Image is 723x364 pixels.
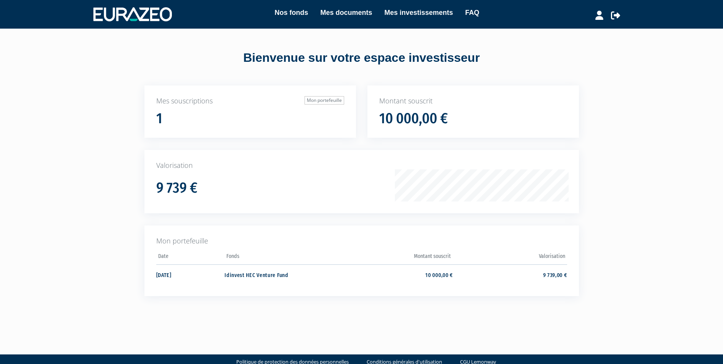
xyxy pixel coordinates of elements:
[274,7,308,18] a: Nos fonds
[156,236,567,246] p: Mon portefeuille
[156,251,225,265] th: Date
[224,251,338,265] th: Fonds
[320,7,372,18] a: Mes documents
[453,251,567,265] th: Valorisation
[156,111,162,127] h1: 1
[453,264,567,285] td: 9 739,00 €
[156,180,197,196] h1: 9 739 €
[384,7,453,18] a: Mes investissements
[379,96,567,106] p: Montant souscrit
[127,49,596,67] div: Bienvenue sur votre espace investisseur
[305,96,344,105] a: Mon portefeuille
[379,111,448,127] h1: 10 000,00 €
[465,7,479,18] a: FAQ
[156,161,567,171] p: Valorisation
[156,264,225,285] td: [DATE]
[224,264,338,285] td: Idinvest HEC Venture Fund
[339,264,453,285] td: 10 000,00 €
[339,251,453,265] th: Montant souscrit
[156,96,344,106] p: Mes souscriptions
[93,7,172,21] img: 1732889491-logotype_eurazeo_blanc_rvb.png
